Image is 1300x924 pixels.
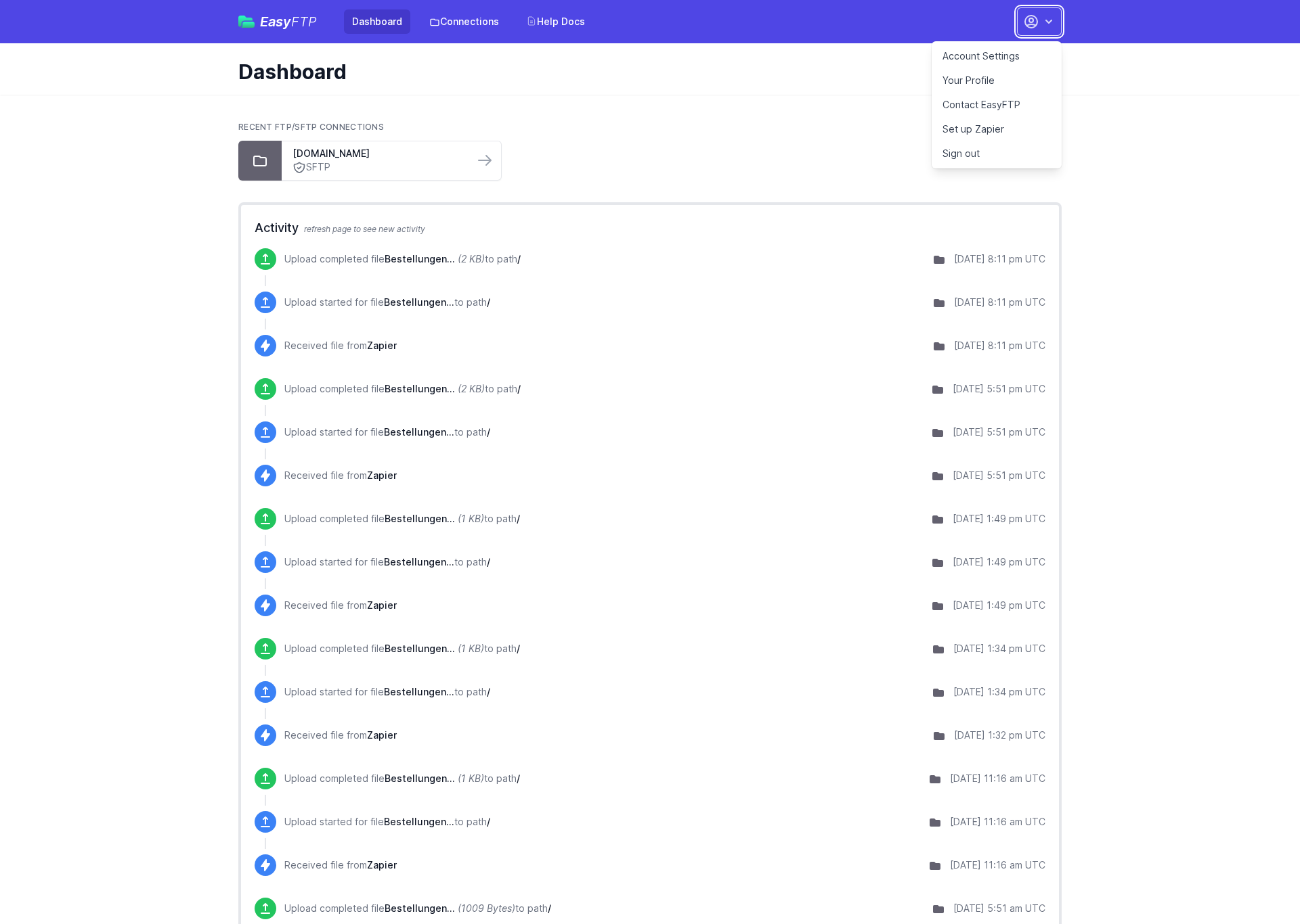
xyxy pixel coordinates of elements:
span: / [517,772,520,784]
span: / [487,296,490,308]
img: easyftp_logo.png [238,16,255,28]
div: [DATE] 1:49 pm UTC [953,555,1045,569]
span: Bestellungen.csv [384,426,454,438]
div: [DATE] 1:49 pm UTC [953,512,1045,526]
i: (1 KB) [458,772,484,784]
a: Connections [421,9,507,34]
p: Received file from [284,339,397,352]
div: [DATE] 5:51 pm UTC [953,425,1045,439]
span: / [487,816,490,827]
span: / [548,902,551,914]
p: Received file from [284,729,397,742]
div: [DATE] 8:11 pm UTC [954,296,1045,309]
span: / [517,253,521,264]
i: (2 KB) [458,253,485,264]
span: Bestellungen.csv [385,383,455,394]
div: [DATE] 5:51 pm UTC [953,469,1045,482]
p: Upload completed file to path [284,902,551,915]
p: Upload started for file to path [284,555,490,569]
a: Account Settings [932,44,1062,68]
span: Bestellungen.csv [385,643,455,654]
span: Zapier [367,729,397,741]
span: Bestellungen.csv [385,253,455,264]
span: Bestellungen.csv [384,686,454,697]
p: Upload completed file to path [284,252,521,266]
h2: Recent FTP/SFTP Connections [238,122,1062,133]
div: [DATE] 1:34 pm UTC [953,642,1045,655]
p: Upload completed file to path [284,772,520,785]
span: Zapier [367,599,397,611]
p: Upload started for file to path [284,815,490,829]
a: Sign out [932,141,1062,166]
span: Bestellungen.csv [385,772,455,784]
div: [DATE] 8:11 pm UTC [954,252,1045,266]
a: SFTP [292,160,463,175]
a: EasyFTP [238,15,317,28]
a: Set up Zapier [932,117,1062,141]
h1: Dashboard [238,60,1051,84]
p: Upload started for file to path [284,296,490,309]
p: Received file from [284,599,397,612]
div: [DATE] 11:16 am UTC [950,772,1045,785]
span: refresh page to see new activity [304,224,425,234]
span: Zapier [367,859,397,871]
div: [DATE] 11:16 am UTC [950,815,1045,829]
span: Bestellungen.csv [384,556,454,568]
a: Contact EasyFTP [932,93,1062,117]
i: (2 KB) [458,383,485,394]
span: / [517,643,520,654]
p: Upload completed file to path [284,382,521,396]
span: / [487,556,490,568]
a: Dashboard [344,9,410,34]
div: [DATE] 11:16 am UTC [950,858,1045,872]
div: [DATE] 1:34 pm UTC [953,685,1045,699]
span: Bestellungen.csv [385,513,455,524]
div: [DATE] 1:32 pm UTC [954,729,1045,742]
div: [DATE] 5:51 am UTC [953,902,1045,915]
div: [DATE] 1:49 pm UTC [953,599,1045,612]
h2: Activity [255,218,1045,237]
span: Zapier [367,469,397,481]
p: Upload started for file to path [284,685,490,699]
p: Received file from [284,469,397,482]
i: (1 KB) [458,643,484,654]
span: Bestellungen.csv [384,816,454,827]
i: (1009 Bytes) [458,902,515,914]
p: Upload started for file to path [284,425,490,439]
a: [DOMAIN_NAME] [292,147,463,160]
a: Your Profile [932,68,1062,93]
p: Upload completed file to path [284,642,520,655]
p: Received file from [284,858,397,872]
span: Bestellungen.csv [384,296,454,308]
span: Easy [260,15,317,28]
span: / [487,426,490,438]
span: Bestellungen.csv [385,902,455,914]
span: FTP [291,14,317,30]
p: Upload completed file to path [284,512,520,526]
div: [DATE] 5:51 pm UTC [953,382,1045,396]
i: (1 KB) [458,513,484,524]
div: [DATE] 8:11 pm UTC [954,339,1045,352]
a: Help Docs [518,9,593,34]
span: / [487,686,490,697]
span: / [517,513,520,524]
span: / [517,383,521,394]
span: Zapier [367,340,397,351]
